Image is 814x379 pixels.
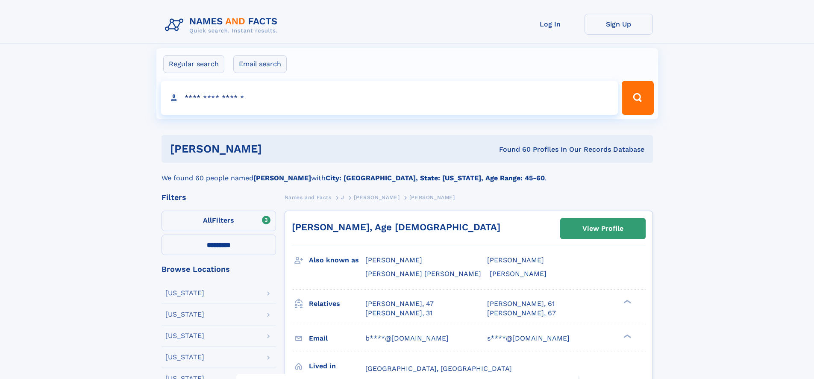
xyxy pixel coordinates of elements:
[170,144,381,154] h1: [PERSON_NAME]
[621,333,632,339] div: ❯
[292,222,500,232] a: [PERSON_NAME], Age [DEMOGRAPHIC_DATA]
[409,194,455,200] span: [PERSON_NAME]
[380,145,644,154] div: Found 60 Profiles In Our Records Database
[165,311,204,318] div: [US_STATE]
[165,332,204,339] div: [US_STATE]
[621,299,632,304] div: ❯
[326,174,545,182] b: City: [GEOGRAPHIC_DATA], State: [US_STATE], Age Range: 45-60
[354,194,400,200] span: [PERSON_NAME]
[487,308,556,318] a: [PERSON_NAME], 67
[582,219,623,238] div: View Profile
[365,308,432,318] a: [PERSON_NAME], 31
[162,163,653,183] div: We found 60 people named with .
[487,256,544,264] span: [PERSON_NAME]
[622,81,653,115] button: Search Button
[516,14,585,35] a: Log In
[561,218,645,239] a: View Profile
[309,359,365,373] h3: Lived in
[162,211,276,231] label: Filters
[203,216,212,224] span: All
[162,265,276,273] div: Browse Locations
[365,256,422,264] span: [PERSON_NAME]
[585,14,653,35] a: Sign Up
[365,270,481,278] span: [PERSON_NAME] [PERSON_NAME]
[165,354,204,361] div: [US_STATE]
[354,192,400,203] a: [PERSON_NAME]
[161,81,618,115] input: search input
[233,55,287,73] label: Email search
[163,55,224,73] label: Regular search
[490,270,547,278] span: [PERSON_NAME]
[365,364,512,373] span: [GEOGRAPHIC_DATA], [GEOGRAPHIC_DATA]
[341,194,344,200] span: J
[309,297,365,311] h3: Relatives
[365,299,434,308] a: [PERSON_NAME], 47
[285,192,332,203] a: Names and Facts
[165,290,204,297] div: [US_STATE]
[253,174,311,182] b: [PERSON_NAME]
[309,331,365,346] h3: Email
[309,253,365,267] h3: Also known as
[162,14,285,37] img: Logo Names and Facts
[341,192,344,203] a: J
[162,194,276,201] div: Filters
[487,299,555,308] a: [PERSON_NAME], 61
